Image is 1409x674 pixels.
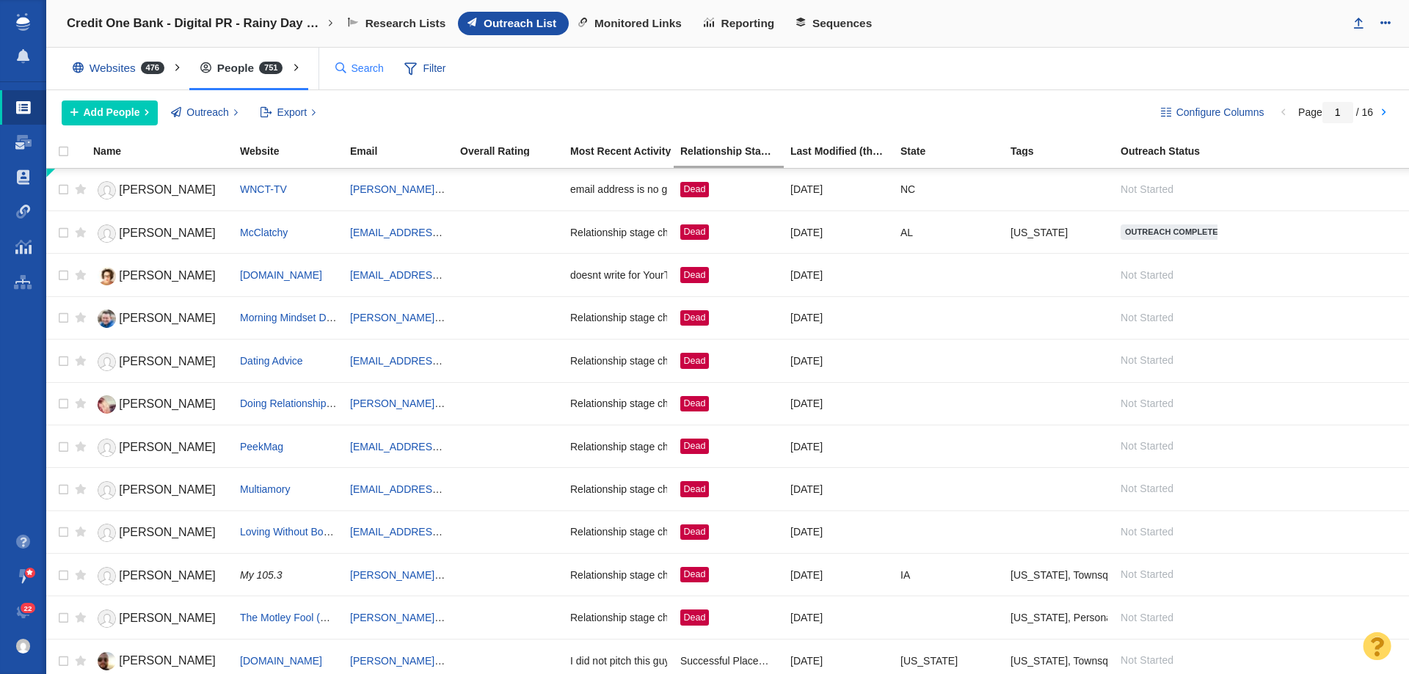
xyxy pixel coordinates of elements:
a: [EMAIL_ADDRESS][DOMAIN_NAME] [350,441,524,453]
span: Add People [84,105,140,120]
a: Website [240,146,349,158]
a: [PERSON_NAME] [93,606,227,631]
button: Add People [62,100,158,125]
span: [DOMAIN_NAME] [240,655,322,667]
div: Overall Rating [460,146,569,156]
span: [PERSON_NAME] [119,441,216,453]
a: Overall Rating [460,146,569,158]
span: [PERSON_NAME] [119,183,216,196]
span: Dead [683,312,705,323]
span: I did not pitch this guy yet before the coverage on this site. I had pitched to some regional man... [570,654,1212,667]
span: Dead [683,612,705,623]
td: Dead [674,340,784,382]
div: Name [93,146,239,156]
span: McClatchy [240,227,288,238]
span: [PERSON_NAME] [119,483,216,496]
td: Dead [674,254,784,296]
a: The Motley Fool (U.S.) [240,612,343,623]
span: Dead [683,227,705,237]
a: [EMAIL_ADDRESS][PERSON_NAME][DOMAIN_NAME] [350,269,608,281]
div: [DATE] [790,473,887,505]
a: [PERSON_NAME][EMAIL_ADDRESS][DOMAIN_NAME] [350,655,608,667]
div: [DATE] [790,516,887,548]
span: [PERSON_NAME] [119,654,216,667]
a: PeekMag [240,441,283,453]
div: Email [350,146,459,156]
div: [DATE] [790,174,887,205]
a: [EMAIL_ADDRESS][DOMAIN_NAME] [350,483,524,495]
span: [PERSON_NAME] [119,612,216,624]
span: Relationship stage changed to: Dead [570,568,739,582]
span: Outreach [186,105,229,120]
span: 22 [21,603,36,614]
button: Outreach [163,100,247,125]
a: Name [93,146,239,158]
div: [DATE] [790,216,887,248]
span: Relationship stage changed to: Dead [570,226,739,239]
div: Date the Contact information in this project was last edited [790,146,899,156]
span: Relationship stage changed to: Dead [570,525,739,538]
div: AL [900,216,997,248]
span: Dead [683,270,705,280]
span: Iowa, Townsquare Media [1011,568,1159,582]
span: email address is no good [570,183,685,196]
a: [PERSON_NAME] [93,520,227,546]
span: Sequences [812,17,872,30]
div: [DATE] [790,559,887,590]
span: [PERSON_NAME] [119,269,216,282]
span: [PERSON_NAME] [119,227,216,239]
a: [PERSON_NAME] [93,435,227,461]
a: [EMAIL_ADDRESS][DOMAIN_NAME] [350,526,524,538]
a: Outreach List [458,12,569,35]
a: Doing Relationships Right [240,398,358,409]
a: Relationship Stage [680,146,789,158]
td: Dead [674,596,784,639]
td: Dead [674,210,784,253]
a: Morning Mindset Daily [DEMOGRAPHIC_DATA] Devotional [240,312,511,323]
a: [EMAIL_ADDRESS][DOMAIN_NAME] [350,227,524,238]
span: [PERSON_NAME] [119,355,216,367]
span: Relationship stage changed to: Dead [570,397,739,410]
a: State [900,146,1009,158]
a: [PERSON_NAME] [93,263,227,289]
a: [PERSON_NAME][EMAIL_ADDRESS][PERSON_NAME][DOMAIN_NAME] [350,612,693,623]
a: [PERSON_NAME][EMAIL_ADDRESS][DOMAIN_NAME] [350,398,608,409]
span: Dead [683,441,705,451]
span: Relationship stage changed to: Dead [570,611,739,624]
a: Last Modified (this project) [790,146,899,158]
a: Email [350,146,459,158]
div: Website [240,146,349,156]
div: [DATE] [790,345,887,376]
div: [DATE] [790,431,887,462]
div: Tags [1011,146,1119,156]
a: [PERSON_NAME][EMAIL_ADDRESS][PERSON_NAME][DOMAIN_NAME] [350,569,693,581]
a: Research Lists [338,12,458,35]
td: Dead [674,296,784,339]
div: [DATE] [790,302,887,334]
span: Page / 16 [1298,106,1373,118]
a: Sequences [787,12,884,35]
a: Loving Without Boundaries [240,526,363,538]
span: Reporting [721,17,775,30]
span: Configure Columns [1176,105,1264,120]
span: doesnt write for YourTango anymore [570,268,735,282]
span: Monitored Links [594,17,682,30]
span: Iowa, Townsquare Media [1011,654,1159,667]
a: Multiamory [240,483,290,495]
span: Relationship stage changed to: Dead [570,354,739,367]
span: Dead [683,184,705,194]
a: [PERSON_NAME][EMAIL_ADDRESS][DOMAIN_NAME] [350,312,608,323]
span: 476 [141,62,164,74]
span: [PERSON_NAME] [119,398,216,410]
img: buzzstream_logo_iconsimple.png [16,13,29,31]
td: Dead [674,382,784,425]
span: Successful Placement [680,654,777,667]
a: Reporting [694,12,787,35]
span: Dead [683,569,705,579]
span: Relationship stage changed to: Dead [570,440,739,453]
div: [DATE] [790,259,887,290]
a: [PERSON_NAME] [93,306,227,331]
